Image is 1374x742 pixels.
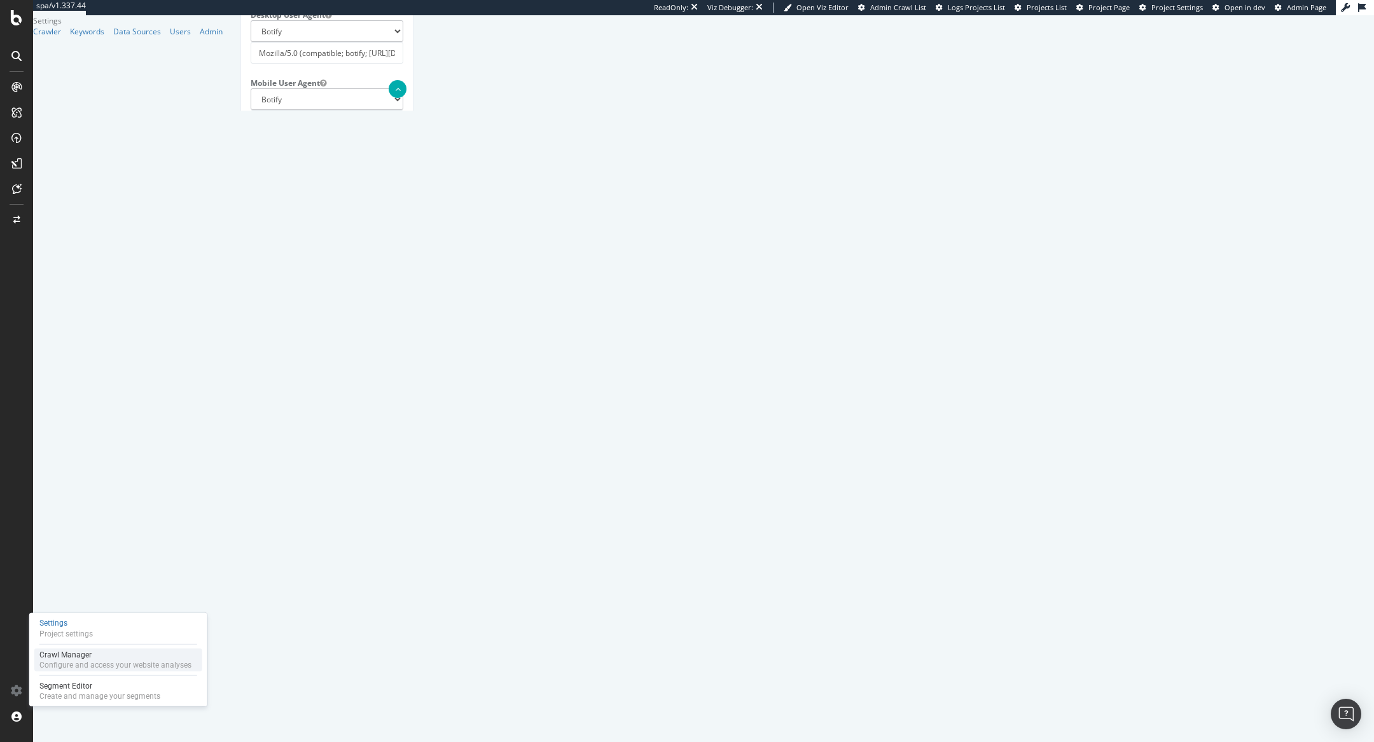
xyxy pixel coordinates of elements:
a: Crawl ManagerConfigure and access your website analyses [34,649,202,671]
button: Mobile User Agent [88,62,95,73]
div: ReadOnly: [654,3,688,13]
div: Crawl Manager [39,650,191,660]
a: Open Viz Editor [784,3,849,13]
div: Create and manage your segments [39,691,160,701]
a: Users [170,26,191,37]
a: Keywords [70,26,104,37]
a: Logs Projects List [936,3,1005,13]
a: Project Settings [1139,3,1203,13]
a: Segment EditorCreate and manage your segments [34,680,202,703]
div: Open Intercom Messenger [1331,699,1361,729]
a: Admin Crawl List [858,3,926,13]
a: Admin Page [1275,3,1326,13]
div: Segment Editor [39,681,160,691]
a: SettingsProject settings [34,617,202,640]
span: Admin Page [1287,3,1326,12]
a: Crawler [33,26,61,37]
a: Project Page [1076,3,1130,13]
div: Project settings [39,629,93,639]
div: Viz Debugger: [707,3,753,13]
a: Projects List [1015,3,1067,13]
a: Data Sources [113,26,161,37]
div: Settings [33,15,232,26]
span: Admin Crawl List [870,3,926,12]
div: Configure and access your website analyses [39,660,191,670]
div: Settings [39,618,93,629]
span: Open in dev [1225,3,1265,12]
span: Project Settings [1151,3,1203,12]
span: Project Page [1088,3,1130,12]
a: Open in dev [1212,3,1265,13]
span: Projects List [1027,3,1067,12]
span: Open Viz Editor [796,3,849,12]
a: Admin [200,26,223,37]
label: Mobile User Agent [10,58,104,73]
span: Logs Projects List [948,3,1005,12]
